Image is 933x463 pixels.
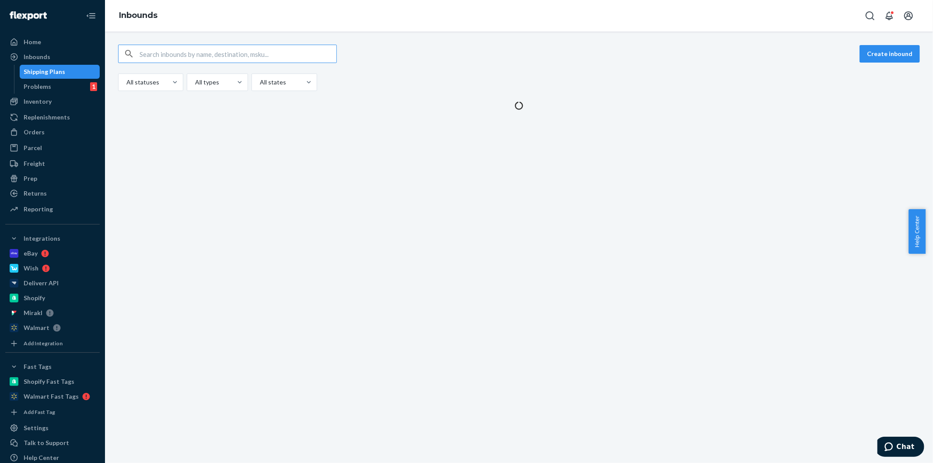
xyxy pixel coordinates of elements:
input: All states [259,78,260,87]
div: Talk to Support [24,438,69,447]
div: Inbounds [24,53,50,61]
div: Home [24,38,41,46]
button: Integrations [5,231,100,246]
div: Problems [24,82,52,91]
img: Flexport logo [10,11,47,20]
a: Walmart Fast Tags [5,389,100,403]
button: Open account menu [900,7,917,25]
div: Deliverr API [24,279,59,288]
input: All types [194,78,195,87]
button: Help Center [909,209,926,254]
div: Shopify [24,294,45,302]
div: Mirakl [24,309,42,317]
button: Talk to Support [5,436,100,450]
a: Reporting [5,202,100,216]
div: Add Integration [24,340,63,347]
a: Problems1 [20,80,100,94]
a: Add Fast Tag [5,407,100,417]
button: Create inbound [860,45,920,63]
a: Inbounds [119,11,157,20]
button: Open notifications [881,7,898,25]
div: Add Fast Tag [24,408,55,416]
div: Inventory [24,97,52,106]
div: Freight [24,159,45,168]
button: Open Search Box [861,7,879,25]
a: Shipping Plans [20,65,100,79]
a: Inbounds [5,50,100,64]
a: Returns [5,186,100,200]
div: Parcel [24,144,42,152]
a: Replenishments [5,110,100,124]
div: Settings [24,424,49,432]
div: eBay [24,249,38,258]
div: Prep [24,174,37,183]
button: Close Navigation [82,7,100,25]
div: 1 [90,82,97,91]
button: Fast Tags [5,360,100,374]
div: Fast Tags [24,362,52,371]
a: eBay [5,246,100,260]
ol: breadcrumbs [112,3,164,28]
a: Deliverr API [5,276,100,290]
a: Shopify [5,291,100,305]
a: Inventory [5,95,100,109]
div: Returns [24,189,47,198]
a: Walmart [5,321,100,335]
a: Home [5,35,100,49]
div: Help Center [24,453,59,462]
a: Freight [5,157,100,171]
a: Wish [5,261,100,275]
a: Settings [5,421,100,435]
div: Orders [24,128,45,137]
a: Mirakl [5,306,100,320]
a: Parcel [5,141,100,155]
iframe: Opens a widget where you can chat to one of our agents [877,437,924,459]
div: Walmart Fast Tags [24,392,79,401]
input: Search inbounds by name, destination, msku... [140,45,336,63]
a: Shopify Fast Tags [5,375,100,389]
div: Wish [24,264,38,273]
div: Replenishments [24,113,70,122]
div: Reporting [24,205,53,214]
div: Shipping Plans [24,67,66,76]
div: Shopify Fast Tags [24,377,74,386]
a: Orders [5,125,100,139]
a: Add Integration [5,338,100,349]
div: Walmart [24,323,49,332]
div: Integrations [24,234,60,243]
a: Prep [5,172,100,186]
